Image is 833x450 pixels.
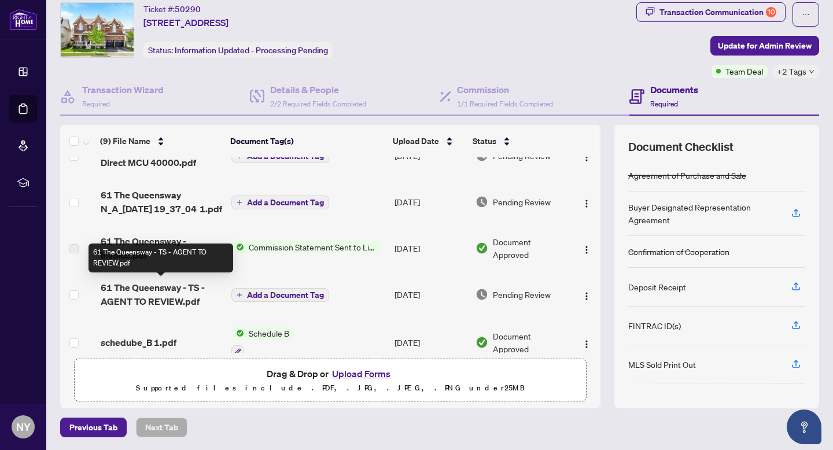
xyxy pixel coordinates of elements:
span: 61 The Queensway - TS - AGENT TO REVIEW.pdf [101,281,222,308]
td: [DATE] [390,225,471,271]
span: 61 The Queensway - Invoice.pdf [101,234,222,262]
div: Ticket #: [143,2,201,16]
button: Upload Forms [329,366,394,381]
img: Status Icon [231,241,244,253]
button: Logo [577,333,596,352]
div: Deposit Receipt [628,281,686,293]
span: plus [237,200,242,205]
span: down [809,69,814,75]
span: Commission Statement Sent to Listing Brokerage [244,241,381,253]
span: Update for Admin Review [718,36,812,55]
button: Add a Document Tag [231,195,329,210]
span: (9) File Name [100,135,150,147]
span: Add a Document Tag [247,291,324,299]
div: Confirmation of Cooperation [628,245,729,258]
th: (9) File Name [95,125,226,157]
div: Buyer Designated Representation Agreement [628,201,777,226]
span: Upload Date [393,135,439,147]
span: Document Approved [493,330,567,355]
span: Document Checklist [628,139,734,155]
img: Logo [582,199,591,208]
span: Drag & Drop or [267,366,394,381]
span: 2/2 Required Fields Completed [270,99,366,108]
span: Previous Tab [69,418,117,437]
span: Add a Document Tag [247,198,324,206]
button: Logo [577,285,596,304]
h4: Documents [650,83,698,97]
img: Document Status [476,288,488,301]
img: Logo [582,340,591,349]
img: Logo [582,292,591,301]
h4: Details & People [270,83,366,97]
span: Team Deal [725,65,763,78]
button: Add a Document Tag [231,196,329,209]
h4: Commission [457,83,553,97]
img: Status Icon [231,327,244,340]
th: Document Tag(s) [226,125,388,157]
button: Transaction Communication10 [636,2,786,22]
span: 61 The Queensway N_A_[DATE] 19_37_04 1.pdf [101,188,222,216]
span: [STREET_ADDRESS] [143,16,228,29]
th: Upload Date [388,125,469,157]
span: plus [237,292,242,298]
button: Status IconSchedule B [231,327,294,358]
button: Logo [577,239,596,257]
span: Required [650,99,678,108]
button: Open asap [787,410,821,444]
span: Add a Document Tag [247,152,324,160]
span: ellipsis [802,10,810,19]
div: Transaction Communication [659,3,776,21]
span: Pending Review [493,196,551,208]
span: schedube_B 1.pdf [101,335,176,349]
button: Previous Tab [60,418,127,437]
img: IMG-S12337190_1.jpg [61,3,134,57]
button: Add a Document Tag [231,288,329,302]
div: FINTRAC ID(s) [628,319,681,332]
img: Document Status [476,196,488,208]
img: logo [9,9,37,30]
button: Logo [577,193,596,211]
button: Status IconCommission Statement Sent to Listing Brokerage [231,241,381,253]
span: 50290 [175,4,201,14]
span: Status [473,135,496,147]
div: Status: [143,42,333,58]
h4: Transaction Wizard [82,83,164,97]
div: 61 The Queensway - TS - AGENT TO REVIEW.pdf [89,244,233,272]
div: MLS Sold Print Out [628,358,696,371]
div: Agreement of Purchase and Sale [628,169,746,182]
img: Document Status [476,336,488,349]
span: Information Updated - Processing Pending [175,45,328,56]
td: [DATE] [390,179,471,225]
span: Pending Review [493,288,551,301]
span: 1/1 Required Fields Completed [457,99,553,108]
button: Update for Admin Review [710,36,819,56]
th: Status [468,125,569,157]
img: Logo [582,153,591,162]
p: Supported files include .PDF, .JPG, .JPEG, .PNG under 25 MB [82,381,579,395]
span: NY [16,419,31,435]
button: Add a Document Tag [231,287,329,303]
span: +2 Tags [777,65,806,78]
span: Required [82,99,110,108]
span: Schedule B [244,327,294,340]
img: Logo [582,245,591,254]
span: Drag & Drop orUpload FormsSupported files include .PDF, .JPG, .JPEG, .PNG under25MB [75,359,586,402]
img: Document Status [476,242,488,254]
span: Document Approved [493,235,567,261]
td: [DATE] [390,271,471,318]
button: Next Tab [136,418,187,437]
td: [DATE] [390,318,471,367]
div: 10 [766,7,776,17]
